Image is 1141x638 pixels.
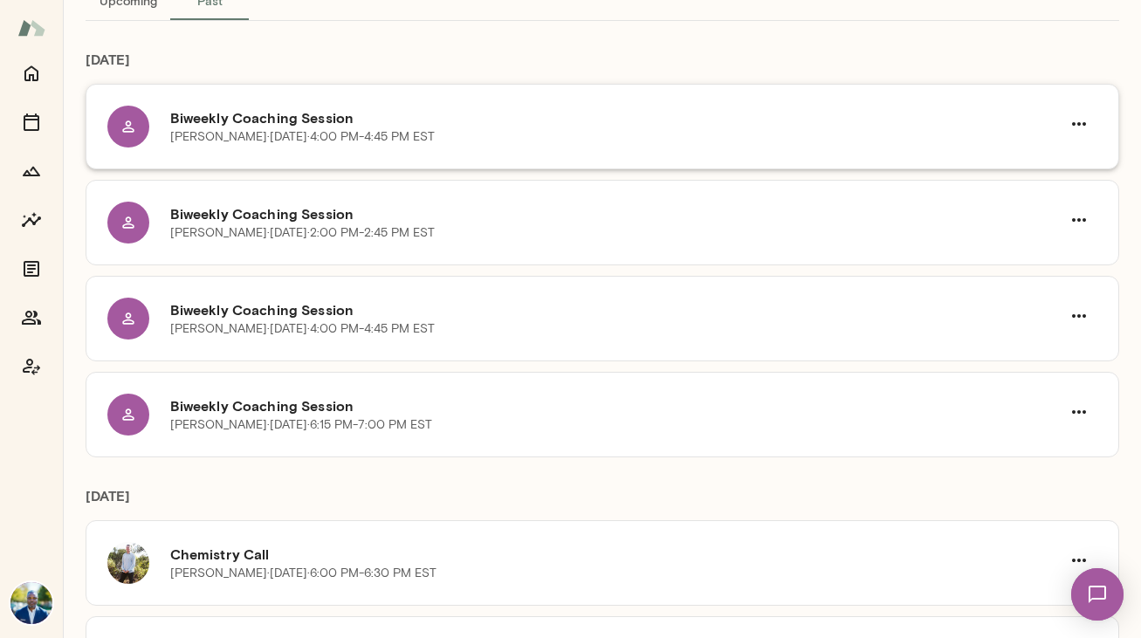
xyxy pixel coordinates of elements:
[170,203,1061,224] h6: Biweekly Coaching Session
[14,202,49,237] button: Insights
[14,154,49,189] button: Growth Plan
[86,49,1119,84] h6: [DATE]
[14,300,49,335] button: Members
[17,11,45,45] img: Mento
[170,544,1061,565] h6: Chemistry Call
[170,395,1061,416] h6: Biweekly Coaching Session
[170,565,436,582] p: [PERSON_NAME] · [DATE] · 6:00 PM-6:30 PM EST
[170,299,1061,320] h6: Biweekly Coaching Session
[170,224,435,242] p: [PERSON_NAME] · [DATE] · 2:00 PM-2:45 PM EST
[10,582,52,624] img: Jay Floyd
[170,320,435,338] p: [PERSON_NAME] · [DATE] · 4:00 PM-4:45 PM EST
[170,416,432,434] p: [PERSON_NAME] · [DATE] · 6:15 PM-7:00 PM EST
[170,128,435,146] p: [PERSON_NAME] · [DATE] · 4:00 PM-4:45 PM EST
[14,349,49,384] button: Coach app
[14,56,49,91] button: Home
[14,251,49,286] button: Documents
[86,485,1119,520] h6: [DATE]
[170,107,1061,128] h6: Biweekly Coaching Session
[14,105,49,140] button: Sessions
